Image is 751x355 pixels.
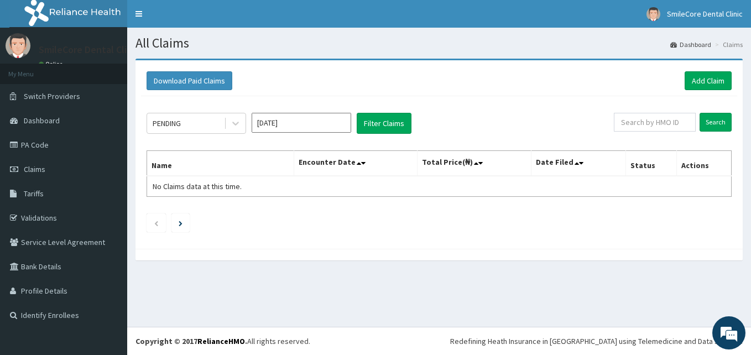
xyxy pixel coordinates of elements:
span: Tariffs [24,189,44,199]
input: Search [700,113,732,132]
a: Dashboard [670,40,711,49]
th: Status [625,151,676,176]
input: Search by HMO ID [614,113,696,132]
a: Add Claim [685,71,732,90]
img: User Image [6,33,30,58]
span: SmileCore Dental Clinic [667,9,743,19]
span: No Claims data at this time. [153,181,242,191]
th: Total Price(₦) [417,151,531,176]
a: RelianceHMO [197,336,245,346]
th: Actions [676,151,731,176]
th: Date Filed [531,151,626,176]
span: Claims [24,164,45,174]
a: Online [39,60,65,68]
li: Claims [712,40,743,49]
h1: All Claims [135,36,743,50]
th: Name [147,151,294,176]
footer: All rights reserved. [127,327,751,355]
a: Next page [179,218,182,228]
span: Dashboard [24,116,60,126]
div: PENDING [153,118,181,129]
th: Encounter Date [294,151,418,176]
a: Previous page [154,218,159,228]
strong: Copyright © 2017 . [135,336,247,346]
div: Redefining Heath Insurance in [GEOGRAPHIC_DATA] using Telemedicine and Data Science! [450,336,743,347]
button: Filter Claims [357,113,411,134]
span: Switch Providers [24,91,80,101]
p: SmileCore Dental Clinic [39,45,139,55]
button: Download Paid Claims [147,71,232,90]
input: Select Month and Year [252,113,351,133]
img: User Image [646,7,660,21]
